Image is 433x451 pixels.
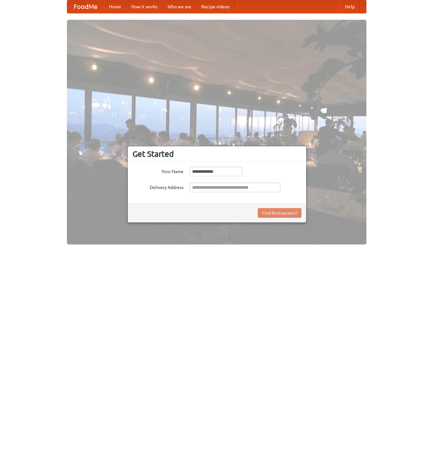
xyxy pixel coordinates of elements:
[258,208,301,218] button: Find Restaurants!
[67,0,104,13] a: FoodMe
[133,167,184,175] label: Your Name
[133,149,301,159] h3: Get Started
[162,0,196,13] a: Who we are
[104,0,126,13] a: Home
[133,183,184,191] label: Delivery Address
[340,0,360,13] a: Help
[126,0,162,13] a: How it works
[196,0,235,13] a: Recipe videos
